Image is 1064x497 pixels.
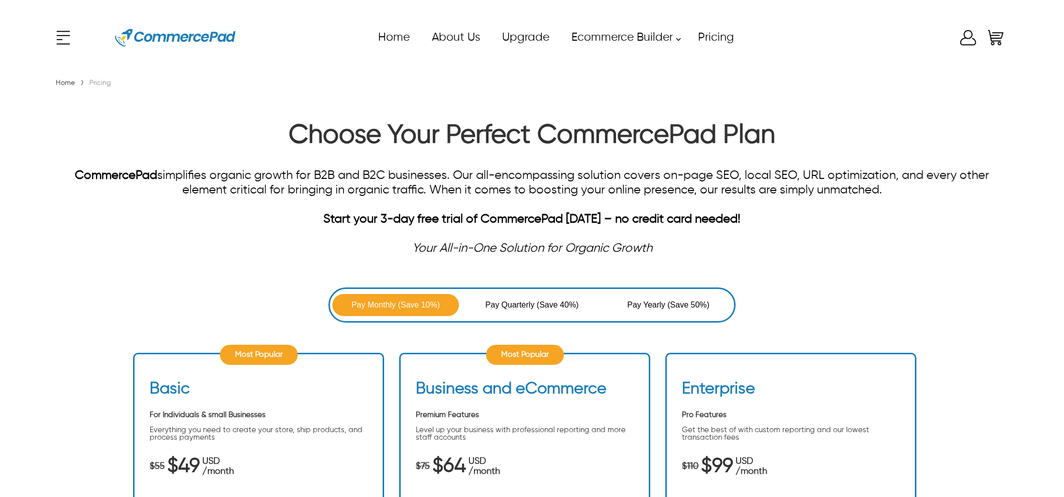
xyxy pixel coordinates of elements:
[53,168,1011,212] div: simplifies organic growth for B2B and B2C businesses. Our all-encompassing solution covers on-pag...
[219,345,297,365] div: Most Popular
[416,427,634,442] p: Level up your business with professional reporting and more staff accounts
[398,299,440,311] span: (Save 10%)
[80,76,84,90] span: ›
[682,427,900,442] p: Get the best of with custom reporting and our lowest transaction fees
[416,379,607,404] h2: Business and eCommerce
[53,120,1011,156] h1: Choose Your Perfect CommercePad Plan
[53,79,77,86] a: Home
[167,462,200,472] span: $49
[627,299,667,311] span: Pay Yearly
[351,299,398,311] span: Pay Monthly
[491,26,560,49] a: Upgrade
[560,26,686,49] a: Ecommerce Builder
[686,26,745,49] a: Pricing
[87,78,113,88] div: Pricing
[468,457,500,467] span: USD
[605,294,732,316] button: Pay Yearly (Save 50%)
[486,299,537,311] span: Pay Quarterly
[469,294,596,316] button: Pay Quarterly (Save 40%)
[416,412,634,419] p: Premium Features
[150,427,368,442] p: Everything you need to create your store, ship products, and process payments
[432,462,466,472] span: $64
[667,299,710,311] span: (Save 50%)
[682,379,755,404] h2: Enterprise
[486,345,563,365] div: Most Popular
[537,299,579,311] span: (Save 40%)
[986,28,1006,48] a: Shopping Cart
[150,412,368,419] p: For Individuals & small Businesses
[75,169,157,181] a: CommercePad
[412,242,652,254] em: Your All-in-One Solution for Organic Growth
[323,213,741,225] strong: Start your 3-day free trial of CommercePad [DATE] – no credit card needed!
[332,294,459,316] button: Pay Monthly (Save 10%)
[468,467,500,477] span: /month
[367,26,420,49] a: Home
[736,467,767,477] span: /month
[150,462,165,472] span: $55
[736,457,767,467] span: USD
[682,462,698,472] span: $110
[150,379,190,404] h2: Basic
[115,15,235,60] img: Website Logo for Commerce Pad
[202,457,234,467] span: USD
[701,462,733,472] span: $99
[98,15,252,60] a: Website Logo for Commerce Pad
[682,412,900,419] p: Pro Features
[420,26,491,49] a: About Us
[202,467,234,477] span: /month
[416,462,430,472] span: $75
